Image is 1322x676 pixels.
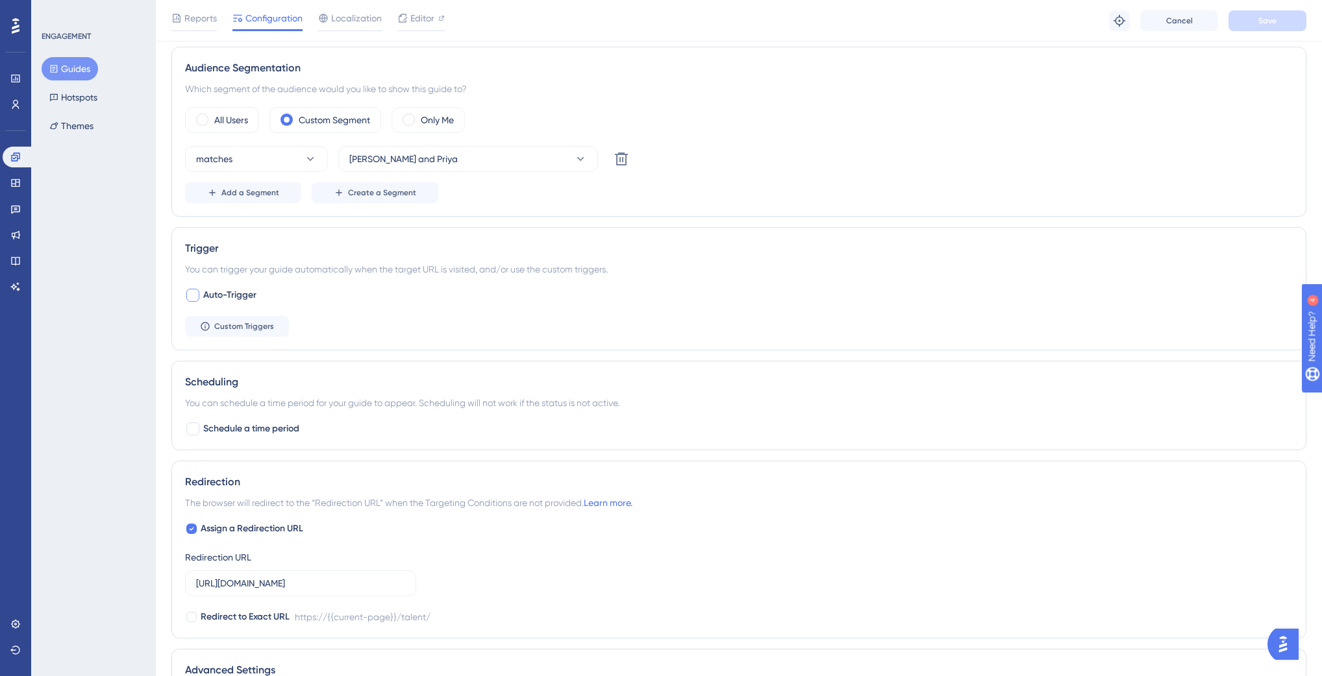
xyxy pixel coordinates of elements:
[185,241,1293,256] div: Trigger
[185,474,1293,490] div: Redirection
[42,57,98,80] button: Guides
[1267,625,1306,664] iframe: UserGuiding AI Assistant Launcher
[196,576,405,590] input: https://www.example.com/
[214,112,248,128] label: All Users
[1228,10,1306,31] button: Save
[185,316,289,337] button: Custom Triggers
[245,10,303,26] span: Configuration
[196,151,232,167] span: matches
[203,421,299,437] span: Schedule a time period
[90,6,94,17] div: 4
[299,112,370,128] label: Custom Segment
[295,609,430,625] div: https://{{current-page}}/talent/
[410,10,434,26] span: Editor
[1140,10,1218,31] button: Cancel
[214,321,274,332] span: Custom Triggers
[185,261,1293,277] div: You can trigger your guide automatically when the target URL is visited, and/or use the custom tr...
[184,10,217,26] span: Reports
[185,182,301,203] button: Add a Segment
[42,31,91,42] div: ENGAGEMENT
[185,495,632,511] span: The browser will redirect to the “Redirection URL” when the Targeting Conditions are not provided.
[1166,16,1193,26] span: Cancel
[31,3,81,19] span: Need Help?
[338,146,598,172] button: [PERSON_NAME] and Priya
[42,86,105,109] button: Hotspots
[185,60,1293,76] div: Audience Segmentation
[312,182,438,203] button: Create a Segment
[1258,16,1277,26] span: Save
[201,521,303,537] span: Assign a Redirection URL
[42,114,101,138] button: Themes
[348,187,416,198] span: Create a Segment
[421,112,454,128] label: Only Me
[185,395,1293,411] div: You can schedule a time period for your guide to appear. Scheduling will not work if the status i...
[185,146,328,172] button: matches
[221,187,279,198] span: Add a Segment
[201,609,290,625] span: Redirect to Exact URL
[185,81,1293,97] div: Which segment of the audience would you like to show this guide to?
[349,151,458,167] span: [PERSON_NAME] and Priya
[203,287,256,303] span: Auto-Trigger
[584,498,632,508] a: Learn more.
[331,10,382,26] span: Localization
[185,374,1293,390] div: Scheduling
[185,549,251,565] div: Redirection URL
